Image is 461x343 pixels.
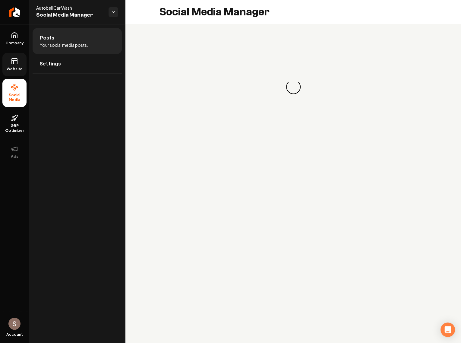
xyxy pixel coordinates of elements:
[2,93,27,102] span: Social Media
[6,332,23,337] span: Account
[159,6,270,18] h2: Social Media Manager
[2,27,27,50] a: Company
[2,123,27,133] span: GBP Optimizer
[4,67,25,71] span: Website
[3,41,26,46] span: Company
[2,110,27,138] a: GBP Optimizer
[36,11,104,19] span: Social Media Manager
[8,154,21,159] span: Ads
[283,77,303,97] div: Loading
[8,318,21,330] img: Santiago Vásquez
[36,5,104,11] span: Autobell Car Wash
[8,318,21,330] button: Open user button
[9,7,20,17] img: Rebolt Logo
[2,140,27,164] button: Ads
[40,60,61,67] span: Settings
[40,42,88,48] span: Your social media posts.
[40,34,54,41] span: Posts
[2,53,27,76] a: Website
[440,322,455,337] div: Open Intercom Messenger
[33,54,122,73] a: Settings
